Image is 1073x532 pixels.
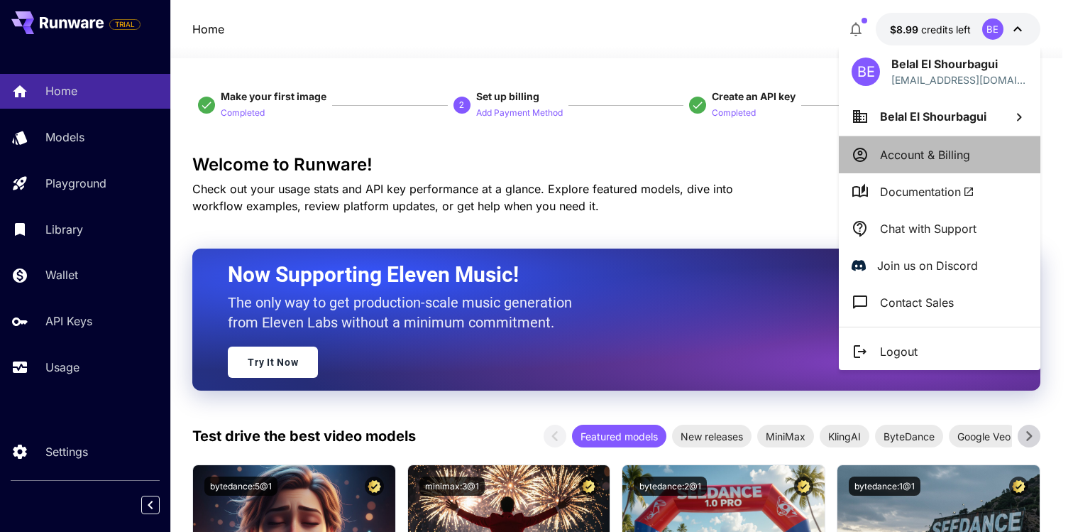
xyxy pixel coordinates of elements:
[880,183,974,200] span: Documentation
[839,97,1040,136] button: Belal El Shourbagui
[852,58,880,86] div: BE
[891,72,1028,87] div: belalshourbagui@gmail.com
[891,55,1028,72] p: Belal El Shourbagui
[877,257,978,274] p: Join us on Discord
[880,343,918,360] p: Logout
[880,146,970,163] p: Account & Billing
[891,72,1028,87] p: [EMAIL_ADDRESS][DOMAIN_NAME]
[880,220,976,237] p: Chat with Support
[880,294,954,311] p: Contact Sales
[880,109,986,124] span: Belal El Shourbagui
